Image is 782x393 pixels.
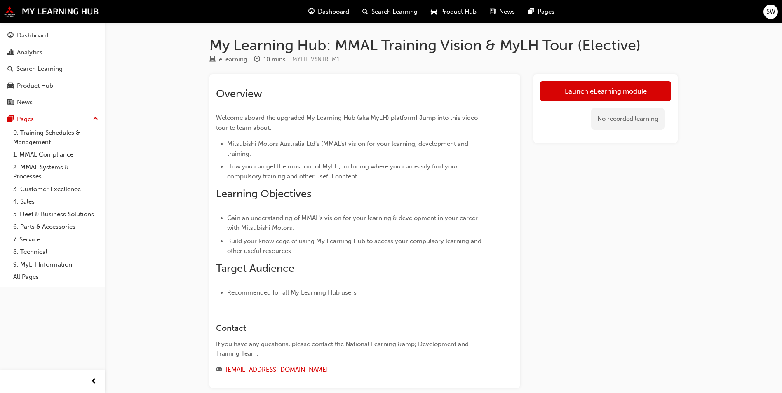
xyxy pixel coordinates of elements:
[216,262,294,275] span: Target Audience
[17,98,33,107] div: News
[7,32,14,40] span: guage-icon
[591,108,665,130] div: No recorded learning
[424,3,483,20] a: car-iconProduct Hub
[216,365,484,375] div: Email
[91,377,97,387] span: prev-icon
[10,148,102,161] a: 1. MMAL Compliance
[302,3,356,20] a: guage-iconDashboard
[227,237,483,255] span: Build your knowledge of using My Learning Hub to access your compulsory learning and other useful...
[540,81,671,101] a: Launch eLearning module
[356,3,424,20] a: search-iconSearch Learning
[7,49,14,56] span: chart-icon
[3,61,102,77] a: Search Learning
[216,339,484,358] div: If you have any questions, please contact the National Learning &amp; Development and Training Team.
[371,7,418,16] span: Search Learning
[440,7,477,16] span: Product Hub
[219,55,247,64] div: eLearning
[17,81,53,91] div: Product Hub
[431,7,437,17] span: car-icon
[254,54,286,65] div: Duration
[227,214,479,232] span: Gain an understanding of MMAL's vision for your learning & development in your career with Mitsub...
[3,112,102,127] button: Pages
[483,3,521,20] a: news-iconNews
[227,140,470,157] span: Mitsubishi Motors Australia Ltd's (MMAL's) vision for your learning, development and training.
[3,95,102,110] a: News
[7,116,14,123] span: pages-icon
[16,64,63,74] div: Search Learning
[209,54,247,65] div: Type
[318,7,349,16] span: Dashboard
[17,48,42,57] div: Analytics
[209,56,216,63] span: learningResourceType_ELEARNING-icon
[362,7,368,17] span: search-icon
[216,323,484,333] h3: Contact
[216,114,479,131] span: Welcome aboard the upgraded My Learning Hub (aka MyLH) platform! Jump into this video tour to lea...
[10,271,102,283] a: All Pages
[209,36,678,54] h1: My Learning Hub: MMAL Training Vision & MyLH Tour (Elective)
[308,7,315,17] span: guage-icon
[10,195,102,208] a: 4. Sales
[17,115,34,124] div: Pages
[521,3,561,20] a: pages-iconPages
[7,99,14,106] span: news-icon
[292,56,340,63] span: Learning resource code
[10,183,102,196] a: 3. Customer Excellence
[216,87,262,100] span: Overview
[490,7,496,17] span: news-icon
[3,28,102,43] a: Dashboard
[216,366,222,374] span: email-icon
[10,233,102,246] a: 7. Service
[4,6,99,17] img: mmal
[10,258,102,271] a: 9. MyLH Information
[766,7,775,16] span: SW
[10,220,102,233] a: 6. Parts & Accessories
[528,7,534,17] span: pages-icon
[263,55,286,64] div: 10 mins
[763,5,778,19] button: SW
[254,56,260,63] span: clock-icon
[3,26,102,112] button: DashboardAnalyticsSearch LearningProduct HubNews
[7,65,13,73] span: search-icon
[10,208,102,221] a: 5. Fleet & Business Solutions
[3,45,102,60] a: Analytics
[227,289,357,296] span: Recommended for all My Learning Hub users
[216,187,311,200] span: Learning Objectives
[499,7,515,16] span: News
[7,82,14,90] span: car-icon
[93,114,99,124] span: up-icon
[538,7,554,16] span: Pages
[3,78,102,94] a: Product Hub
[227,163,460,180] span: How you can get the most out of MyLH, including where you can easily find your compulsory trainin...
[225,366,328,373] a: [EMAIL_ADDRESS][DOMAIN_NAME]
[10,161,102,183] a: 2. MMAL Systems & Processes
[10,126,102,148] a: 0. Training Schedules & Management
[10,246,102,258] a: 8. Technical
[17,31,48,40] div: Dashboard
